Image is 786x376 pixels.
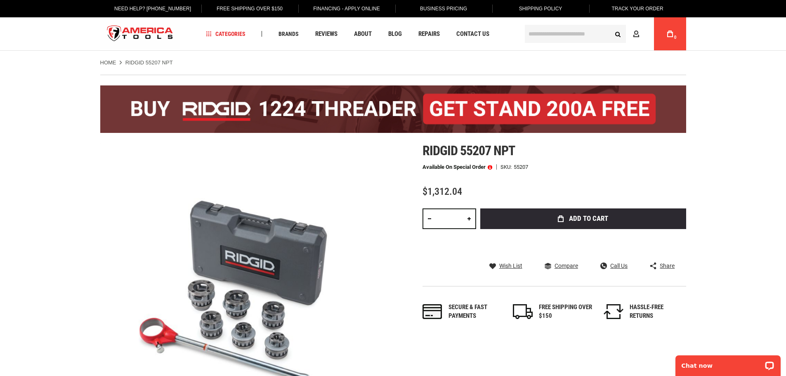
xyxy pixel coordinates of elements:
a: Call Us [600,262,628,270]
span: Compare [555,263,578,269]
img: BOGO: Buy the RIDGID® 1224 Threader (26092), get the 92467 200A Stand FREE! [100,85,686,133]
iframe: Secure express checkout frame [479,232,688,255]
img: returns [604,304,623,319]
p: Available on Special Order [423,164,492,170]
span: Brands [279,31,299,37]
span: About [354,31,372,37]
span: Share [660,263,675,269]
span: Call Us [610,263,628,269]
a: Brands [275,28,302,40]
div: FREE SHIPPING OVER $150 [539,303,592,321]
span: Categories [206,31,245,37]
a: Repairs [415,28,444,40]
a: store logo [100,19,180,50]
iframe: LiveChat chat widget [670,350,786,376]
a: Categories [202,28,249,40]
a: 0 [662,17,678,50]
span: Ridgid 55207 npt [423,143,515,158]
a: Reviews [312,28,341,40]
a: Contact Us [453,28,493,40]
a: Blog [385,28,406,40]
a: Compare [545,262,578,270]
span: Repairs [418,31,440,37]
span: 0 [674,35,677,40]
span: Reviews [315,31,338,37]
span: Blog [388,31,402,37]
strong: SKU [500,164,514,170]
span: Wish List [499,263,522,269]
strong: RIDGID 55207 NPT [125,59,173,66]
a: Wish List [489,262,522,270]
img: America Tools [100,19,180,50]
div: HASSLE-FREE RETURNS [630,303,683,321]
span: Shipping Policy [519,6,562,12]
span: Add to Cart [569,215,608,222]
button: Add to Cart [480,208,686,229]
img: shipping [513,304,533,319]
button: Search [610,26,626,42]
img: payments [423,304,442,319]
span: Contact Us [456,31,489,37]
div: Secure & fast payments [448,303,502,321]
a: Home [100,59,116,66]
div: 55207 [514,164,528,170]
span: $1,312.04 [423,186,462,197]
a: About [350,28,375,40]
